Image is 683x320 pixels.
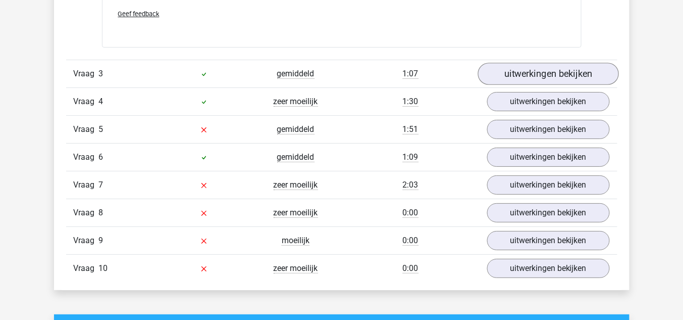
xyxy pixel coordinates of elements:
[277,124,314,134] span: gemiddeld
[74,207,99,219] span: Vraag
[74,68,99,80] span: Vraag
[274,208,318,218] span: zeer moeilijk
[487,231,610,250] a: uitwerkingen bekijken
[99,69,103,78] span: 3
[403,152,418,162] span: 1:09
[487,259,610,278] a: uitwerkingen bekijken
[282,236,309,246] span: moeilijk
[487,148,610,167] a: uitwerkingen bekijken
[274,180,318,190] span: zeer moeilijk
[274,263,318,273] span: zeer moeilijk
[74,151,99,163] span: Vraag
[99,152,103,162] span: 6
[99,208,103,217] span: 8
[99,97,103,106] span: 4
[478,63,618,85] a: uitwerkingen bekijken
[74,123,99,135] span: Vraag
[403,180,418,190] span: 2:03
[99,124,103,134] span: 5
[403,236,418,246] span: 0:00
[74,262,99,275] span: Vraag
[277,69,314,79] span: gemiddeld
[403,97,418,107] span: 1:30
[74,235,99,247] span: Vraag
[487,175,610,195] a: uitwerkingen bekijken
[403,124,418,134] span: 1:51
[74,179,99,191] span: Vraag
[403,69,418,79] span: 1:07
[274,97,318,107] span: zeer moeilijk
[118,10,160,18] span: Geef feedback
[99,236,103,245] span: 9
[99,180,103,190] span: 7
[277,152,314,162] span: gemiddeld
[99,263,108,273] span: 10
[487,120,610,139] a: uitwerkingen bekijken
[487,203,610,222] a: uitwerkingen bekijken
[487,92,610,111] a: uitwerkingen bekijken
[403,263,418,273] span: 0:00
[403,208,418,218] span: 0:00
[74,96,99,108] span: Vraag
